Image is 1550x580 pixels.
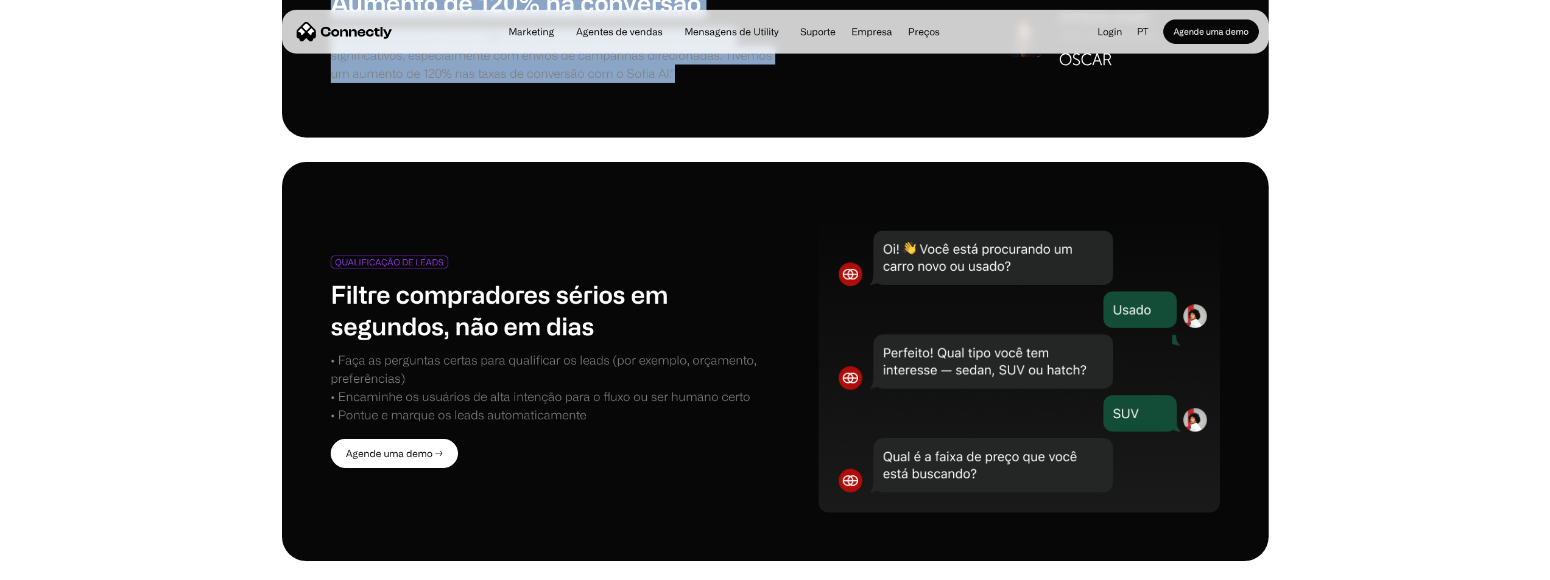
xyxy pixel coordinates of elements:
[297,23,392,41] a: home
[1088,23,1132,41] a: Login
[851,23,892,40] div: Empresa
[331,278,758,341] h1: Filtre compradores sérios em segundos, não em dias
[499,27,564,37] a: Marketing
[848,23,896,40] div: Empresa
[331,351,758,424] div: • Faça as perguntas certas para qualificar os leads (por exemplo, orçamento, preferências) • Enca...
[1137,23,1149,41] div: pt
[335,257,444,267] div: QUALIFICAÇÃO DE LEADS
[331,28,775,83] p: "Estamos usando o Sofia AI™️ há algum tempo e temos visto resultados significativos, especialment...
[24,559,73,576] ul: Language list
[898,27,949,37] a: Preços
[331,439,458,468] a: Agende uma demo →
[1132,23,1163,41] div: pt
[675,27,788,37] a: Mensagens de Utility
[791,27,845,37] a: Suporte
[1163,19,1259,44] a: Agende uma demo
[12,557,73,576] aside: Language selected: Português (Brasil)
[566,27,672,37] a: Agentes de vendas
